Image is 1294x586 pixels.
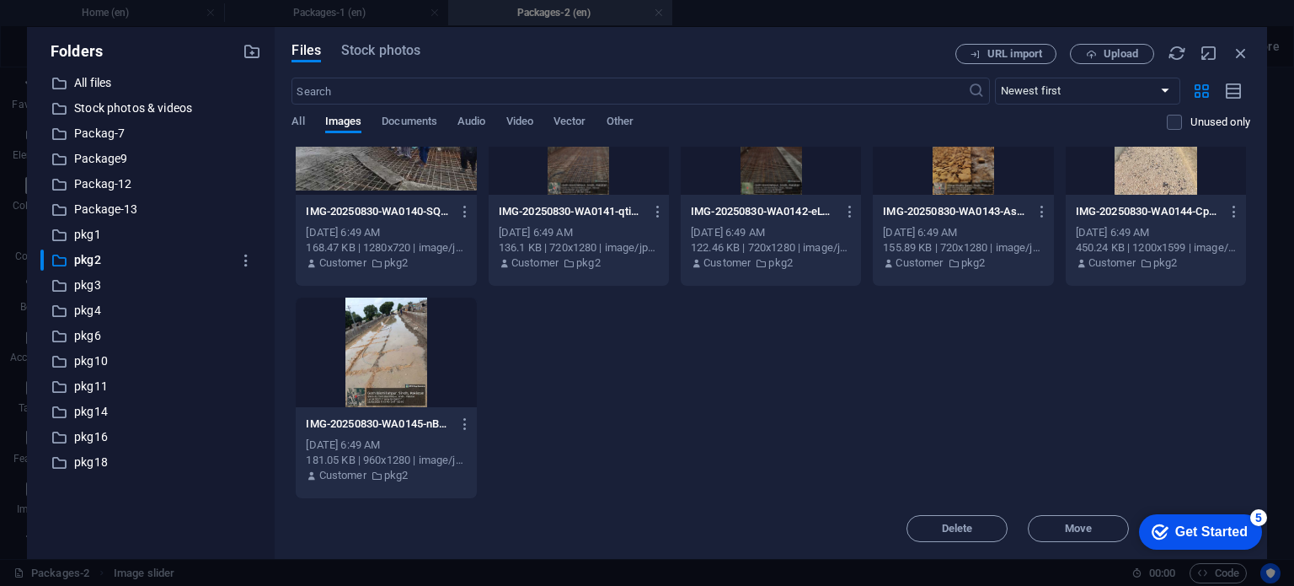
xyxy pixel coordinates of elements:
p: pkg6 [74,326,231,346]
div: 450.24 KB | 1200x1599 | image/jpeg [1076,240,1236,255]
p: Folders [40,40,103,62]
i: Reload [1168,44,1186,62]
div: 181.05 KB | 960x1280 | image/jpeg [306,453,466,468]
div: 5 [125,3,142,20]
span: Files [291,40,321,61]
p: Customer [319,255,366,271]
div: pkg10 [40,351,261,372]
span: URL import [987,49,1042,59]
input: Search [291,78,967,105]
div: [DATE] 6:49 AM [883,225,1043,240]
span: Delete [942,524,973,534]
p: Displays only files that are not in use on the website. Files added during this session can still... [1190,115,1250,130]
div: 122.46 KB | 720x1280 | image/jpeg [691,240,851,255]
span: Video [506,111,533,135]
div: [DATE] 6:49 AM [691,225,851,240]
p: Packag-7 [74,124,231,143]
span: All [291,111,304,135]
div: Package-13 [40,199,261,220]
p: IMG-20250830-WA0143-Ast9r2SKnVnvoFq5tTh-jQ.jpg [883,204,1028,219]
button: Delete [906,515,1008,542]
p: pkg2 [384,468,409,483]
p: Customer [703,255,751,271]
div: ​ [40,250,44,271]
div: pkg18 [40,452,261,473]
button: Upload [1070,44,1154,64]
i: Minimize [1200,44,1218,62]
div: 155.89 KB | 720x1280 | image/jpeg [883,240,1043,255]
p: pkg14 [74,402,231,422]
span: Stock photos [341,40,420,61]
p: pkg2 [74,250,231,270]
div: ​pkg2 [40,250,261,271]
p: pkg16 [74,427,231,447]
div: 168.47 KB | 1280x720 | image/jpeg [306,240,466,255]
div: [DATE] 6:49 AM [306,438,466,453]
p: All files [74,73,231,93]
p: pkg2 [961,255,986,271]
div: pkg14 [40,401,261,422]
div: pkg11 [40,376,261,397]
div: pkg16 [40,427,261,448]
p: IMG-20250830-WA0142-eLVkgzQfu26D4iJg7qxdVQ.jpg [691,204,836,219]
p: pkg4 [74,301,231,320]
div: Packag-7 [40,123,261,144]
div: [DATE] 6:49 AM [1076,225,1236,240]
p: Customer [511,255,559,271]
div: [DATE] 6:49 AM [306,225,466,240]
span: Images [325,111,362,135]
div: Get Started [50,19,122,34]
p: pkg18 [74,453,231,472]
div: Packag-12 [40,174,261,195]
p: IMG-20250830-WA0140-SQodhl-_7JUhUTgONentrQ.jpg [306,204,451,219]
p: IMG-20250830-WA0141-qtiTyTjxoJshBbXvHJ-tsw.jpg [499,204,644,219]
p: Customer [319,468,366,483]
p: Stock photos & videos [74,99,231,118]
div: pkg1 [40,224,261,245]
span: Upload [1104,49,1138,59]
i: Create new folder [243,42,261,61]
i: Close [1232,44,1250,62]
div: pkg3 [40,275,261,296]
p: pkg2 [1153,255,1178,271]
p: pkg1 [74,225,231,245]
p: pkg3 [74,276,231,295]
p: pkg2 [768,255,793,271]
div: Get Started 5 items remaining, 0% complete [13,8,136,44]
span: Other [607,111,634,135]
div: pkg4 [40,300,261,321]
span: Audio [457,111,485,135]
div: pkg6 [40,325,261,347]
button: URL import [955,44,1056,64]
div: Stock photos & videos [40,98,261,119]
span: Vector [553,111,586,135]
p: Package-13 [74,200,231,219]
p: Package9 [74,149,231,169]
p: Customer [1088,255,1136,271]
p: IMG-20250830-WA0145-nBpNg-TKBiZmXJ986V9xjA.jpg [306,417,451,432]
button: Move [1028,515,1129,542]
div: 136.1 KB | 720x1280 | image/jpeg [499,240,659,255]
p: pkg2 [384,255,409,271]
p: Packag-12 [74,175,231,194]
span: Move [1065,524,1092,534]
div: Package9 [40,148,261,169]
p: IMG-20250830-WA0144-Cp2dA82aI9QHZB4rnr1Utw.jpg [1076,204,1221,219]
p: pkg10 [74,352,231,371]
p: pkg11 [74,377,231,396]
p: Customer [896,255,943,271]
span: Documents [382,111,437,135]
p: pkg2 [576,255,601,271]
div: [DATE] 6:49 AM [499,225,659,240]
